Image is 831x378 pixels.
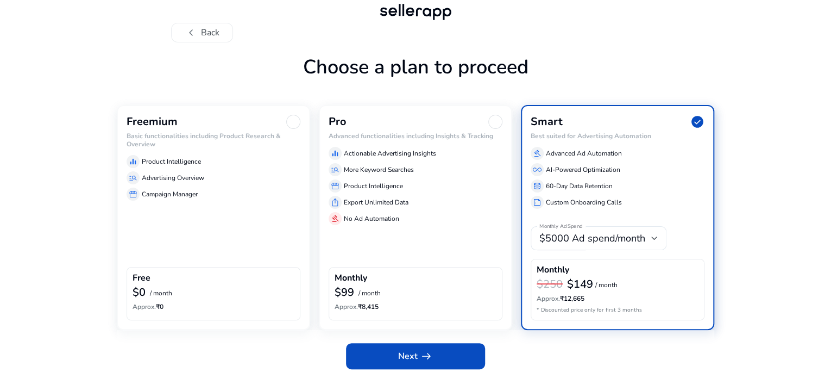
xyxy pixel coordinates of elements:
[690,115,704,129] span: check_circle
[331,198,339,207] span: ios_share
[533,182,542,190] span: database
[142,189,198,199] p: Campaign Manager
[546,165,620,175] p: AI-Powered Optimization
[150,290,172,297] p: / month
[537,278,563,291] h3: $250
[142,157,201,166] p: Product Intelligence
[127,132,300,148] h6: Basic functionalities including Product Research & Overview
[537,295,698,302] h6: ₹12,665
[344,214,399,224] p: No Ad Automation
[335,303,496,311] h6: ₹8,415
[546,197,622,207] p: Custom Onboarding Calls
[539,223,582,231] mat-label: Monthly Ad Spend
[335,285,354,300] b: $99
[398,350,433,363] span: Next
[344,165,414,175] p: More Keyword Searches
[344,181,403,191] p: Product Intelligence
[331,214,339,223] span: gavel
[533,149,542,158] span: gavel
[117,55,714,105] h1: Choose a plan to proceed
[546,181,613,191] p: 60-Day Data Retention
[185,26,198,39] span: chevron_left
[129,157,137,166] span: equalizer
[331,149,339,158] span: equalizer
[133,302,156,311] span: Approx.
[346,343,485,369] button: Nextarrow_right_alt
[133,285,146,300] b: $0
[129,173,137,182] span: manage_search
[133,303,294,311] h6: ₹0
[329,115,347,128] h3: Pro
[331,165,339,174] span: manage_search
[537,265,569,275] h4: Monthly
[537,306,698,314] p: * Discounted price only for first 3 months
[567,277,593,292] b: $149
[335,273,367,283] h4: Monthly
[335,302,358,311] span: Approx.
[420,350,433,363] span: arrow_right_alt
[358,290,381,297] p: / month
[531,115,563,128] h3: Smart
[331,182,339,190] span: storefront
[344,148,436,158] p: Actionable Advertising Insights
[142,173,204,183] p: Advertising Overview
[127,115,178,128] h3: Freemium
[129,190,137,199] span: storefront
[329,132,502,140] h6: Advanced functionalities including Insights & Tracking
[344,197,408,207] p: Export Unlimited Data
[171,23,233,42] button: chevron_leftBack
[133,273,150,283] h4: Free
[533,165,542,174] span: all_inclusive
[595,282,618,289] p: / month
[537,294,560,303] span: Approx.
[546,148,622,158] p: Advanced Ad Automation
[531,132,704,140] h6: Best suited for Advertising Automation
[539,232,645,245] span: $5000 Ad spend/month
[533,198,542,207] span: summarize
